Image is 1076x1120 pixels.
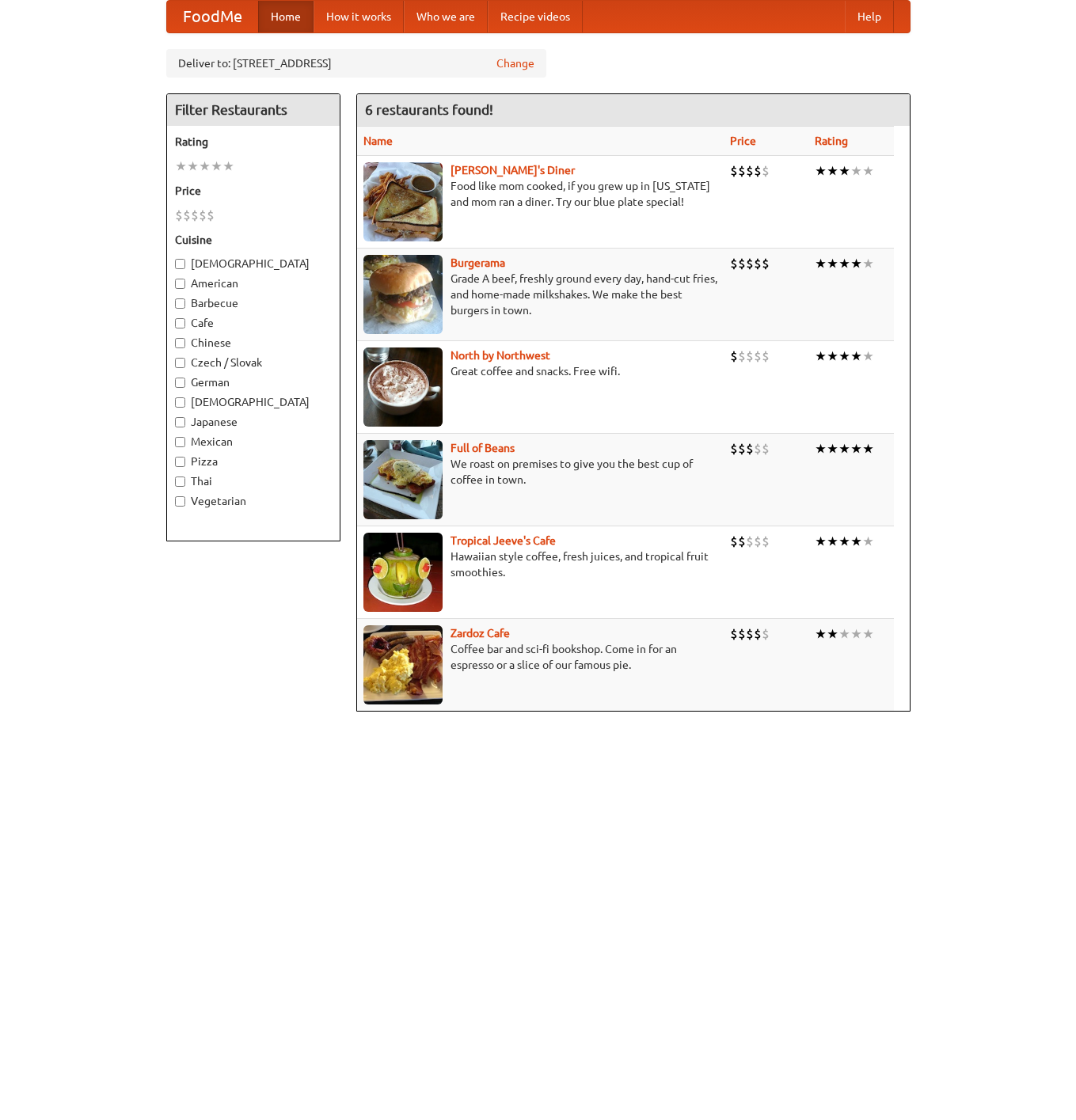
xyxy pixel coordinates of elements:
[175,457,185,467] input: Pizza
[862,255,874,272] li: ★
[187,158,199,175] li: ★
[451,164,575,177] b: [PERSON_NAME]'s Diner
[451,442,515,454] b: Full of Beans
[815,255,827,272] li: ★
[207,207,215,224] li: $
[363,135,393,147] a: Name
[730,347,738,365] li: $
[746,162,754,180] li: $
[815,533,827,550] li: ★
[175,496,185,507] input: Vegetarian
[314,1,404,32] a: How it works
[175,232,332,248] h5: Cuisine
[496,55,534,71] a: Change
[827,347,838,365] li: ★
[175,434,332,450] label: Mexican
[754,440,762,457] li: $
[815,347,827,365] li: ★
[838,162,850,180] li: ★
[850,625,862,643] li: ★
[175,454,332,469] label: Pizza
[166,49,546,78] div: Deliver to: [STREET_ADDRESS]
[862,347,874,365] li: ★
[365,102,493,117] ng-pluralize: 6 restaurants found!
[838,440,850,457] li: ★
[730,440,738,457] li: $
[738,440,746,457] li: $
[827,533,838,550] li: ★
[363,440,443,519] img: beans.jpg
[175,315,332,331] label: Cafe
[738,347,746,365] li: $
[175,338,185,348] input: Chinese
[363,271,717,318] p: Grade A beef, freshly ground every day, hand-cut fries, and home-made milkshakes. We make the bes...
[363,641,717,673] p: Coffee bar and sci-fi bookshop. Come in for an espresso or a slice of our famous pie.
[730,533,738,550] li: $
[850,162,862,180] li: ★
[862,162,874,180] li: ★
[762,162,770,180] li: $
[175,414,332,430] label: Japanese
[175,394,332,410] label: [DEMOGRAPHIC_DATA]
[850,440,862,457] li: ★
[175,275,332,291] label: American
[175,183,332,199] h5: Price
[175,374,332,390] label: German
[175,256,332,271] label: [DEMOGRAPHIC_DATA]
[363,178,717,210] p: Food like mom cooked, if you grew up in [US_STATE] and mom ran a diner. Try our blue plate special!
[738,625,746,643] li: $
[175,207,183,224] li: $
[738,255,746,272] li: $
[815,135,848,147] a: Rating
[827,162,838,180] li: ★
[738,533,746,550] li: $
[746,533,754,550] li: $
[211,158,222,175] li: ★
[762,625,770,643] li: $
[404,1,488,32] a: Who we are
[175,473,332,489] label: Thai
[838,533,850,550] li: ★
[730,625,738,643] li: $
[845,1,894,32] a: Help
[167,94,340,126] h4: Filter Restaurants
[175,295,332,311] label: Barbecue
[746,625,754,643] li: $
[167,1,258,32] a: FoodMe
[175,437,185,447] input: Mexican
[451,534,556,547] a: Tropical Jeeve's Cafe
[175,493,332,509] label: Vegetarian
[175,318,185,328] input: Cafe
[850,533,862,550] li: ★
[850,347,862,365] li: ★
[451,349,550,362] a: North by Northwest
[258,1,314,32] a: Home
[175,358,185,368] input: Czech / Slovak
[451,627,510,640] a: Zardoz Cafe
[175,134,332,150] h5: Rating
[862,440,874,457] li: ★
[363,625,443,704] img: zardoz.jpg
[762,533,770,550] li: $
[815,440,827,457] li: ★
[363,533,443,612] img: jeeves.jpg
[451,256,505,269] a: Burgerama
[754,533,762,550] li: $
[838,255,850,272] li: ★
[827,255,838,272] li: ★
[862,625,874,643] li: ★
[730,162,738,180] li: $
[175,417,185,427] input: Japanese
[175,355,332,370] label: Czech / Slovak
[363,549,717,580] p: Hawaiian style coffee, fresh juices, and tropical fruit smoothies.
[363,255,443,334] img: burgerama.jpg
[815,625,827,643] li: ★
[762,347,770,365] li: $
[730,255,738,272] li: $
[222,158,234,175] li: ★
[754,255,762,272] li: $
